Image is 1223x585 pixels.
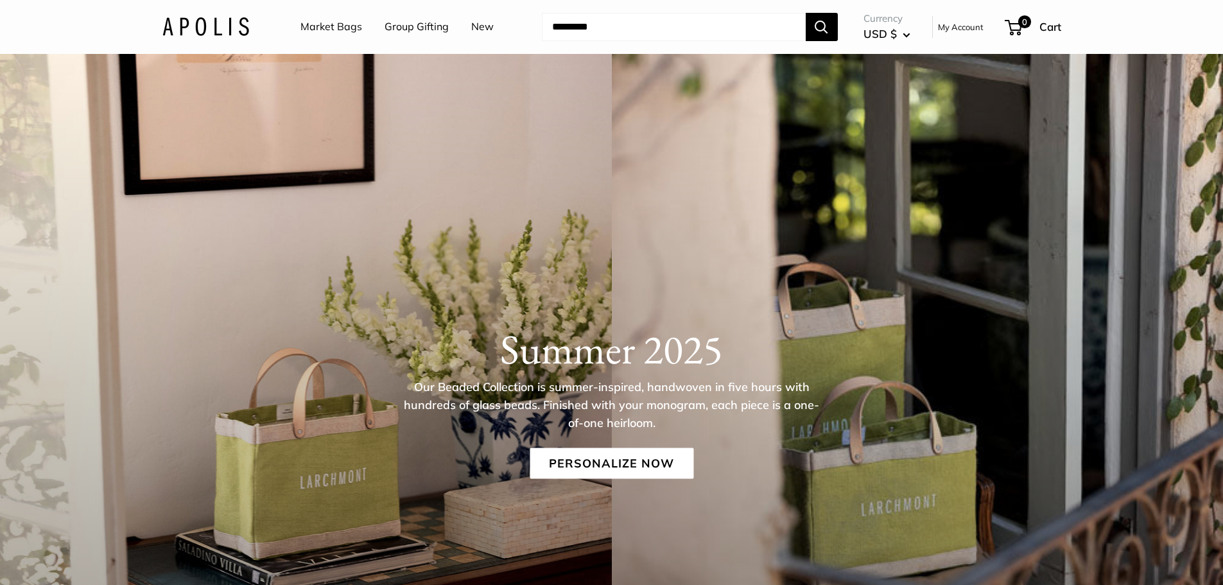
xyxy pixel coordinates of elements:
[403,378,820,432] p: Our Beaded Collection is summer-inspired, handwoven in five hours with hundreds of glass beads. F...
[530,448,693,478] a: Personalize Now
[863,10,910,28] span: Currency
[10,536,137,575] iframe: Sign Up via Text for Offers
[542,13,806,41] input: Search...
[1039,20,1061,33] span: Cart
[471,17,494,37] a: New
[300,17,362,37] a: Market Bags
[806,13,838,41] button: Search
[162,17,249,36] img: Apolis
[1006,17,1061,37] a: 0 Cart
[863,24,910,44] button: USD $
[938,19,984,35] a: My Account
[1018,15,1030,28] span: 0
[162,324,1061,373] h1: Summer 2025
[863,27,897,40] span: USD $
[385,17,449,37] a: Group Gifting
